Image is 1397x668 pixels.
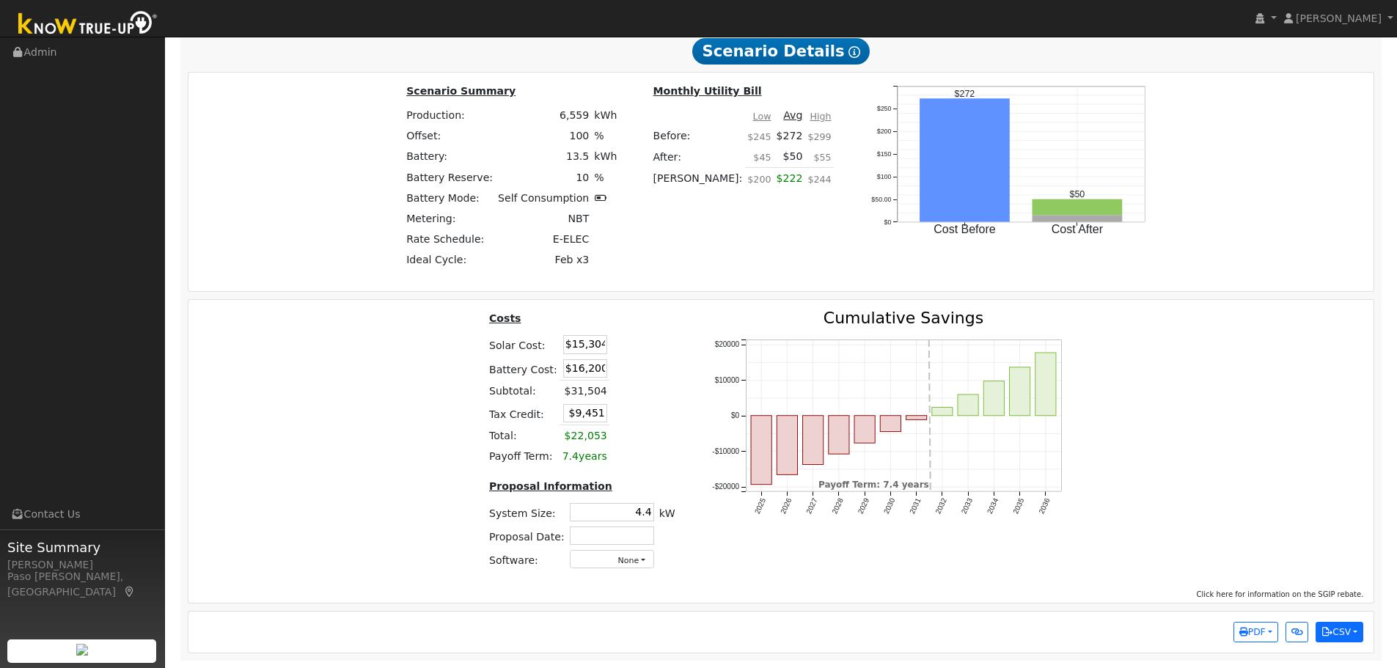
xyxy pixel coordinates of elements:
td: $200 [745,167,774,197]
button: None [570,550,654,568]
td: $45 [745,147,774,168]
span: Scenario Details [692,38,870,65]
rect: onclick="" [958,394,978,416]
text: $100 [877,173,892,180]
td: $272 [774,126,805,147]
td: Proposal Date: [486,524,567,548]
td: $244 [805,167,834,197]
rect: onclick="" [854,416,875,443]
text: 2036 [1037,496,1052,515]
rect: onclick="" [1035,353,1055,416]
td: $299 [805,126,834,147]
td: Metering: [404,208,496,229]
td: Battery Reserve: [404,167,496,188]
text: 2025 [752,496,767,515]
text: $272 [955,88,975,98]
text: 2027 [804,496,819,515]
text: $20000 [714,340,739,348]
text: 2030 [881,496,896,515]
div: Paso [PERSON_NAME], [GEOGRAPHIC_DATA] [7,569,157,600]
span: Site Summary [7,537,157,557]
td: kWh [592,106,620,126]
text: $10000 [714,376,739,384]
td: Payoff Term: [486,447,560,467]
td: $31,504 [560,381,609,402]
td: Ideal Cycle: [404,250,496,271]
div: [PERSON_NAME] [7,557,157,573]
td: Total: [486,425,560,447]
button: PDF [1233,622,1278,642]
td: After: [650,147,745,168]
text: 2035 [1011,496,1026,515]
text: $0 [884,219,892,226]
text: $150 [877,150,892,158]
img: Know True-Up [11,8,165,41]
text: $50 [1070,189,1085,199]
rect: onclick="" [1009,367,1030,416]
text: $200 [877,128,892,135]
td: $55 [805,147,834,168]
text: 2033 [959,496,974,515]
td: $50 [774,147,805,168]
td: E-ELEC [496,229,592,249]
td: Offset: [404,126,496,147]
span: 7.4 [562,450,579,462]
td: System Size: [486,501,567,524]
text: -$10000 [712,447,739,455]
rect: onclick="" [880,416,901,432]
rect: onclick="" [828,416,848,454]
td: 6,559 [496,106,592,126]
td: kW [656,501,678,524]
text: 2032 [934,496,948,515]
td: % [592,167,620,188]
td: Battery: [404,147,496,167]
text: 2026 [778,496,793,515]
button: Generate Report Link [1286,622,1308,642]
rect: onclick="" [906,416,926,420]
td: Subtotal: [486,381,560,402]
span: Click here for information on the SGIP rebate. [1197,590,1364,598]
text: 2034 [985,496,1000,515]
td: Battery Cost: [486,356,560,381]
td: Battery Mode: [404,188,496,208]
text: 2029 [856,496,870,515]
td: [PERSON_NAME]: [650,167,745,197]
text: Cost Before [934,223,997,235]
td: Before: [650,126,745,147]
text: -$20000 [712,482,739,491]
td: 13.5 [496,147,592,167]
text: Cumulative Savings [823,309,983,327]
u: Avg [783,109,802,121]
td: Rate Schedule: [404,229,496,249]
rect: onclick="" [931,407,952,415]
rect: onclick="" [1033,215,1123,221]
td: Software: [486,548,567,571]
td: Tax Credit: [486,401,560,425]
u: High [810,111,832,122]
td: Solar Cost: [486,333,560,356]
span: PDF [1239,627,1266,637]
td: Production: [404,106,496,126]
span: [PERSON_NAME] [1296,12,1382,24]
text: Cost After [1052,223,1104,235]
text: $250 [877,105,892,112]
td: 10 [496,167,592,188]
td: NBT [496,208,592,229]
u: Proposal Information [489,480,612,492]
text: $0 [730,411,739,419]
text: 2031 [908,496,923,515]
button: CSV [1316,622,1363,642]
u: Low [753,111,771,122]
td: % [592,126,620,147]
rect: onclick="" [1033,199,1123,215]
u: Monthly Utility Bill [653,85,762,97]
span: Feb x3 [555,254,590,265]
rect: onclick="" [751,416,771,485]
td: kWh [592,147,620,167]
td: $222 [774,167,805,197]
u: Scenario Summary [406,85,516,97]
td: $22,053 [560,425,609,447]
td: Self Consumption [496,188,592,208]
u: Costs [489,312,521,324]
img: retrieve [76,644,88,656]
